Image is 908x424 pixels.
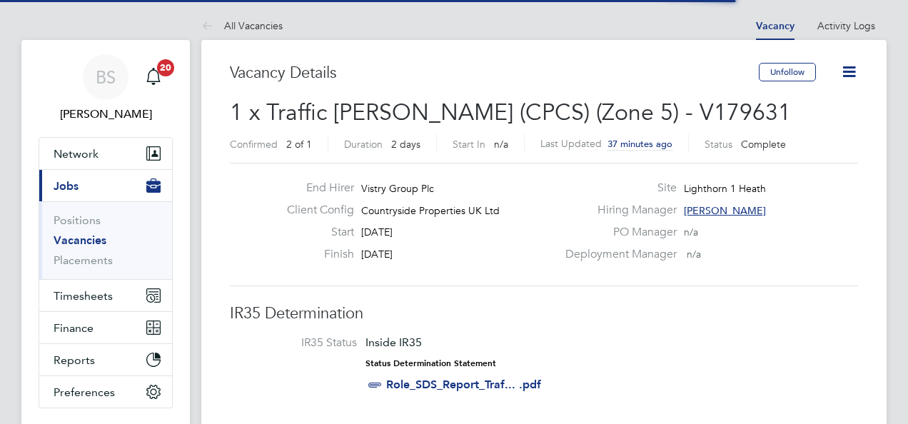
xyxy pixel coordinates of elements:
[39,201,172,279] div: Jobs
[286,138,312,151] span: 2 of 1
[157,59,174,76] span: 20
[540,137,602,150] label: Last Updated
[276,225,354,240] label: Start
[365,358,496,368] strong: Status Determination Statement
[361,182,434,195] span: Vistry Group Plc
[54,321,94,335] span: Finance
[96,68,116,86] span: BS
[276,247,354,262] label: Finish
[230,63,759,84] h3: Vacancy Details
[54,385,115,399] span: Preferences
[54,147,99,161] span: Network
[391,138,420,151] span: 2 days
[54,179,79,193] span: Jobs
[230,99,791,126] span: 1 x Traffic [PERSON_NAME] (CPCS) (Zone 5) - V179631
[386,378,541,391] a: Role_SDS_Report_Traf... .pdf
[361,226,393,238] span: [DATE]
[54,213,101,227] a: Positions
[54,289,113,303] span: Timesheets
[684,226,698,238] span: n/a
[741,138,786,151] span: Complete
[230,303,858,324] h3: IR35 Determination
[557,181,677,196] label: Site
[759,63,816,81] button: Unfollow
[54,353,95,367] span: Reports
[39,376,172,408] button: Preferences
[244,335,357,350] label: IR35 Status
[365,335,422,349] span: Inside IR35
[276,181,354,196] label: End Hirer
[39,170,172,201] button: Jobs
[201,19,283,32] a: All Vacancies
[344,138,383,151] label: Duration
[705,138,732,151] label: Status
[39,344,172,375] button: Reports
[54,233,106,247] a: Vacancies
[494,138,508,151] span: n/a
[607,138,672,150] span: 37 minutes ago
[39,106,173,123] span: Beth Seddon
[684,204,766,217] span: [PERSON_NAME]
[39,54,173,123] a: BS[PERSON_NAME]
[361,204,500,217] span: Countryside Properties UK Ltd
[39,280,172,311] button: Timesheets
[557,203,677,218] label: Hiring Manager
[684,182,766,195] span: Lighthorn 1 Heath
[276,203,354,218] label: Client Config
[230,138,278,151] label: Confirmed
[817,19,875,32] a: Activity Logs
[54,253,113,267] a: Placements
[687,248,701,261] span: n/a
[39,138,172,169] button: Network
[557,247,677,262] label: Deployment Manager
[39,312,172,343] button: Finance
[756,20,794,32] a: Vacancy
[361,248,393,261] span: [DATE]
[139,54,168,100] a: 20
[557,225,677,240] label: PO Manager
[453,138,485,151] label: Start In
